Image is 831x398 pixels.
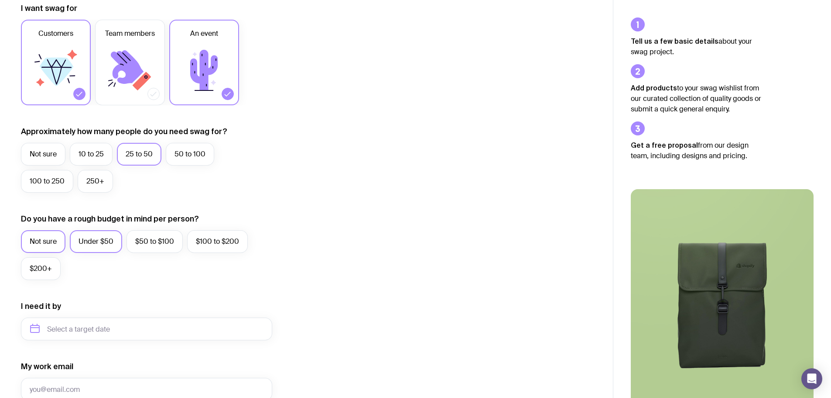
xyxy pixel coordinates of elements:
label: $50 to $100 [127,230,183,253]
label: Not sure [21,143,65,166]
p: to your swag wishlist from our curated collection of quality goods or submit a quick general enqu... [631,83,762,114]
label: 100 to 250 [21,170,73,193]
strong: Tell us a few basic details [631,37,718,45]
label: Not sure [21,230,65,253]
label: I need it by [21,301,61,311]
p: about your swag project. [631,36,762,57]
strong: Get a free proposal [631,141,698,149]
span: Customers [38,28,73,39]
label: 25 to 50 [117,143,161,166]
p: from our design team, including designs and pricing. [631,140,762,161]
label: Do you have a rough budget in mind per person? [21,214,199,224]
label: $200+ [21,257,61,280]
input: Select a target date [21,318,272,340]
label: 50 to 100 [166,143,214,166]
label: 250+ [78,170,113,193]
span: Team members [105,28,155,39]
div: Open Intercom Messenger [801,368,822,389]
label: My work email [21,361,73,372]
strong: Add products [631,84,677,92]
label: Approximately how many people do you need swag for? [21,126,227,137]
span: An event [190,28,218,39]
label: 10 to 25 [70,143,113,166]
label: Under $50 [70,230,122,253]
label: I want swag for [21,3,77,14]
label: $100 to $200 [187,230,248,253]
